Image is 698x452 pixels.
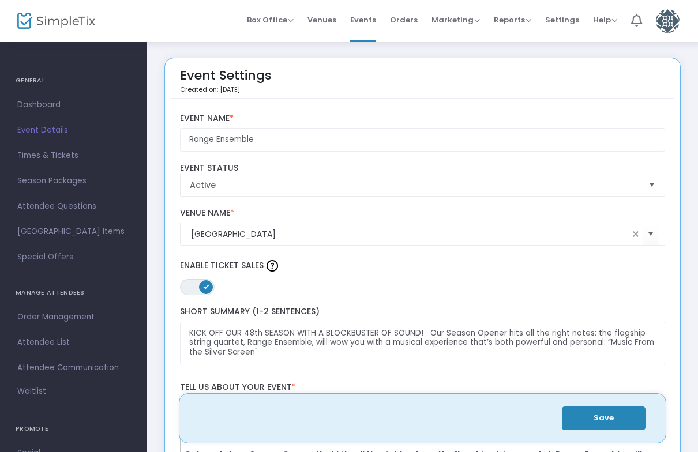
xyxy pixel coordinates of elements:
span: Special Offers [17,250,130,265]
span: Settings [545,5,579,35]
span: Season Packages [17,174,130,189]
span: clear [629,227,643,241]
button: Select [643,223,659,246]
label: Enable Ticket Sales [180,257,666,274]
span: Attendee Questions [17,199,130,214]
span: Events [350,5,376,35]
span: [GEOGRAPHIC_DATA] Items [17,224,130,239]
span: Help [593,14,617,25]
button: Select [644,174,660,196]
span: Reports [494,14,531,25]
span: Marketing [431,14,480,25]
h4: GENERAL [16,69,132,92]
button: Save [562,406,646,430]
span: Orders [390,5,418,35]
h4: PROMOTE [16,417,132,440]
label: Venue Name [180,208,666,219]
span: Order Management [17,310,130,325]
span: Event Details [17,123,130,138]
span: Attendee Communication [17,360,130,375]
h4: MANAGE ATTENDEES [16,281,132,304]
span: Dashboard [17,97,130,112]
span: Times & Tickets [17,148,130,163]
span: Box Office [247,14,294,25]
input: Enter Event Name [180,128,666,152]
input: Select Venue [191,228,629,240]
img: question-mark [267,260,278,272]
label: Tell us about your event [174,376,671,400]
span: Waitlist [17,386,46,397]
span: Venues [307,5,336,35]
span: Attendee List [17,335,130,350]
span: Short Summary (1-2 Sentences) [180,306,320,317]
label: Event Name [180,114,666,124]
label: Event Status [180,163,666,174]
span: Active [190,179,640,191]
div: Event Settings [180,64,272,98]
p: Created on: [DATE] [180,85,272,95]
span: ON [203,284,209,289]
